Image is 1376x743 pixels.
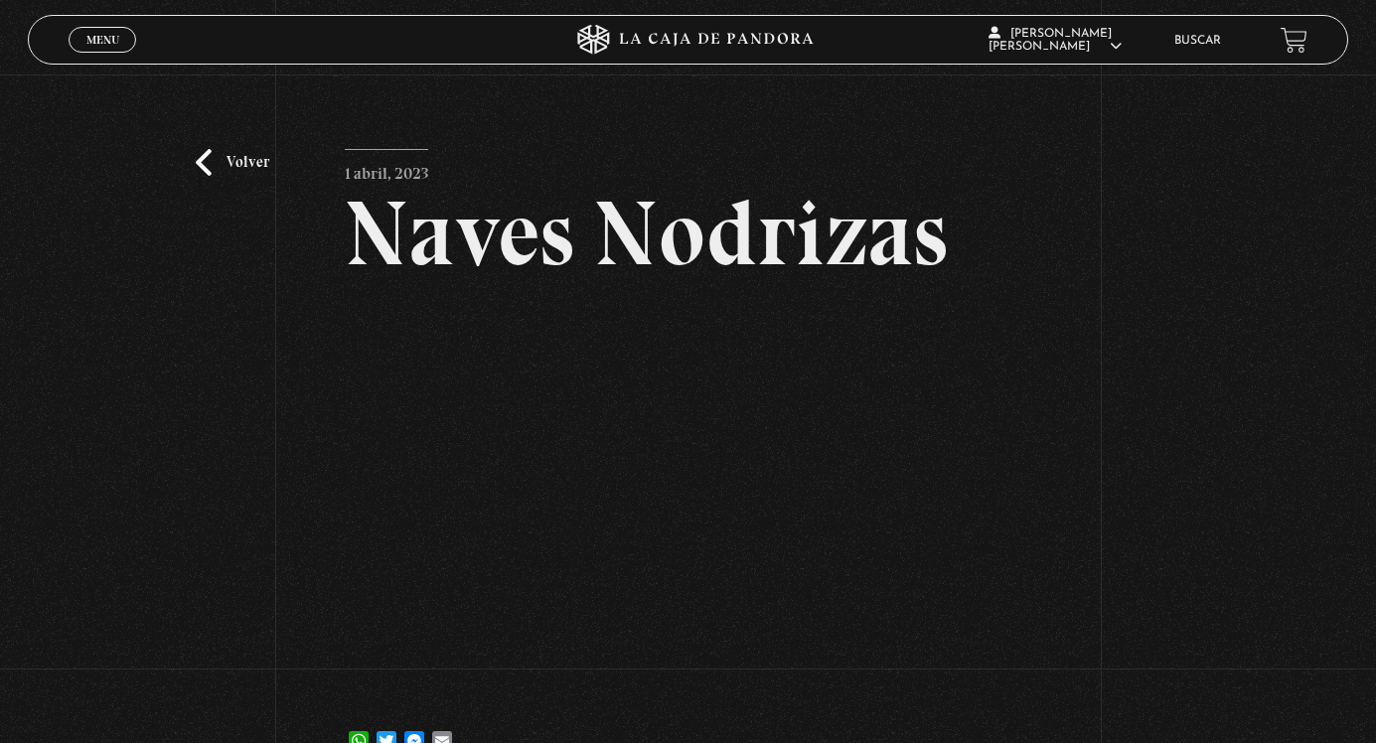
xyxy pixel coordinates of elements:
h2: Naves Nodrizas [345,188,1031,279]
p: 1 abril, 2023 [345,149,428,189]
span: [PERSON_NAME] [PERSON_NAME] [989,28,1122,53]
a: Volver [196,149,269,176]
a: View your shopping cart [1281,26,1307,53]
span: Cerrar [79,51,126,65]
a: Buscar [1174,35,1221,47]
span: Menu [86,34,119,46]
